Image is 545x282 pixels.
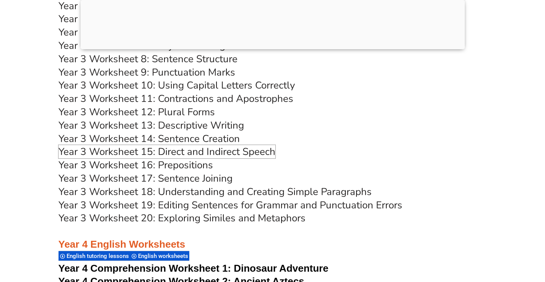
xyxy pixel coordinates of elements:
[59,185,372,198] a: Year 3 Worksheet 18: Understanding and Creating Simple Paragraphs
[59,198,402,212] a: Year 3 Worksheet 19: Editing Sentences for Grammar and Punctuation Errors
[59,132,240,145] a: Year 3 Worksheet 14: Sentence Creation
[59,105,215,119] a: Year 3 Worksheet 12: Plural Forms
[59,145,275,158] a: Year 3 Worksheet 15: Direct and Indirect Speech
[59,211,306,225] a: Year 3 Worksheet 20: Exploring Similes and Metaphors
[138,253,190,259] span: English worksheets
[67,253,131,259] span: English tutoring lessons
[59,263,231,274] span: Year 4 Comprehension Worksheet 1:
[59,52,238,66] a: Year 3 Worksheet 8: Sentence Structure
[59,158,213,172] a: Year 3 Worksheet 16: Prepositions
[234,263,328,274] span: Dinosaur Adventure
[59,26,302,39] a: Year 3 Worksheet 6: Proper Nouns vs. Common Nouns
[59,263,329,274] a: Year 4 Comprehension Worksheet 1: Dinosaur Adventure
[59,79,295,92] a: Year 3 Worksheet 10: Using Capital Letters Correctly
[59,225,487,251] h3: Year 4 English Worksheets
[418,196,545,282] iframe: Chat Widget
[130,251,189,261] div: English worksheets
[59,12,282,26] a: Year 3 Worksheet 5: Nouns, Verbs, and Adjectives
[59,172,233,185] a: Year 3 Worksheet 17: Sentence Joining
[59,119,244,132] a: Year 3 Worksheet 13: Descriptive Writing
[59,251,130,261] div: English tutoring lessons
[59,66,235,79] a: Year 3 Worksheet 9: Punctuation Marks
[59,39,262,52] a: Year 3 Worksheet 7: Subject-Verb Agreement
[59,92,293,105] a: Year 3 Worksheet 11: Contractions and Apostrophes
